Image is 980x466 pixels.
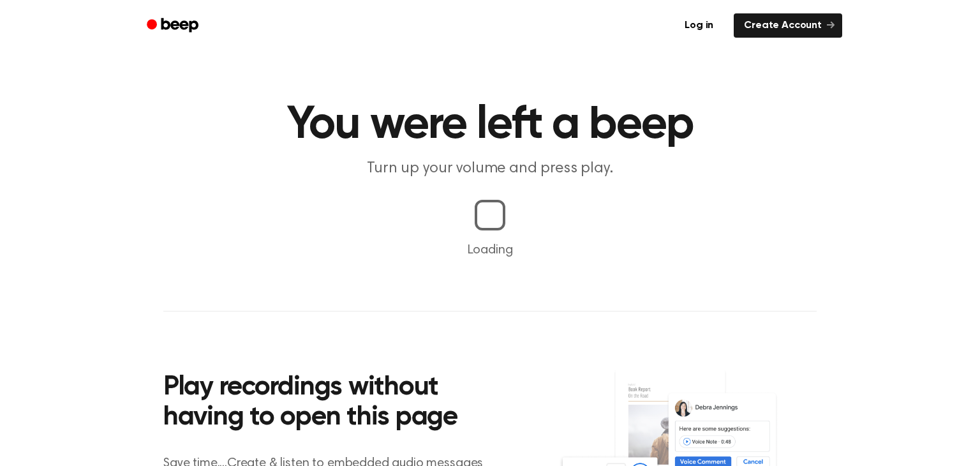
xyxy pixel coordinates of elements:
[138,13,210,38] a: Beep
[163,102,817,148] h1: You were left a beep
[15,241,965,260] p: Loading
[734,13,842,38] a: Create Account
[163,373,507,433] h2: Play recordings without having to open this page
[672,11,726,40] a: Log in
[245,158,735,179] p: Turn up your volume and press play.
